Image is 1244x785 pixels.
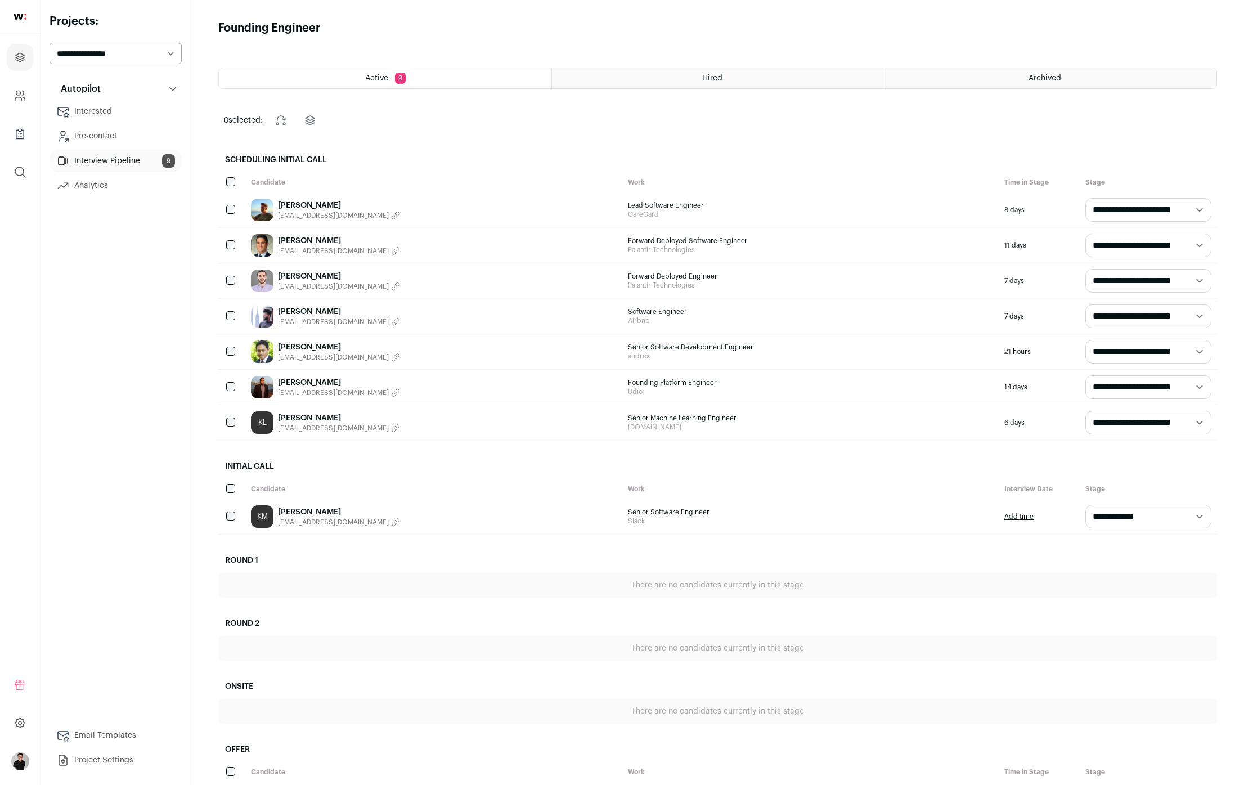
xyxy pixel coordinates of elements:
[218,737,1217,762] h2: Offer
[278,506,400,518] a: [PERSON_NAME]
[278,317,400,326] button: [EMAIL_ADDRESS][DOMAIN_NAME]
[50,78,182,100] button: Autopilot
[245,762,622,782] div: Candidate
[884,68,1216,88] a: Archived
[365,74,388,82] span: Active
[267,107,294,134] button: Change stage
[702,74,722,82] span: Hired
[628,517,994,526] span: Slack
[999,172,1080,192] div: Time in Stage
[1080,479,1217,499] div: Stage
[251,305,273,328] img: f465e08fea58184e989c380bc309d0dd9639fc6e1037722ac2884939875c5108
[278,306,400,317] a: [PERSON_NAME]
[251,411,273,434] a: KL
[999,405,1080,440] div: 6 days
[7,44,33,71] a: Projects
[1080,762,1217,782] div: Stage
[278,317,389,326] span: [EMAIL_ADDRESS][DOMAIN_NAME]
[218,636,1217,661] div: There are no candidates currently in this stage
[278,235,400,246] a: [PERSON_NAME]
[278,246,389,255] span: [EMAIL_ADDRESS][DOMAIN_NAME]
[999,370,1080,405] div: 14 days
[552,68,884,88] a: Hired
[278,246,400,255] button: [EMAIL_ADDRESS][DOMAIN_NAME]
[224,115,263,126] span: selected:
[628,352,994,361] span: andros
[1080,172,1217,192] div: Stage
[50,14,182,29] h2: Projects:
[245,172,622,192] div: Candidate
[11,752,29,770] button: Open dropdown
[999,479,1080,499] div: Interview Date
[278,424,389,433] span: [EMAIL_ADDRESS][DOMAIN_NAME]
[278,388,400,397] button: [EMAIL_ADDRESS][DOMAIN_NAME]
[218,20,320,36] h1: Founding Engineer
[50,150,182,172] a: Interview Pipeline9
[245,479,622,499] div: Candidate
[218,147,1217,172] h2: Scheduling Initial Call
[622,762,999,782] div: Work
[278,200,400,211] a: [PERSON_NAME]
[628,316,994,325] span: Airbnb
[162,154,175,168] span: 9
[278,353,400,362] button: [EMAIL_ADDRESS][DOMAIN_NAME]
[251,199,273,221] img: 1ad1693f33251572479de4a75212f89680747351bd49f98ad3be502a5bc28130
[218,454,1217,479] h2: Initial Call
[7,120,33,147] a: Company Lists
[622,479,999,499] div: Work
[278,518,389,527] span: [EMAIL_ADDRESS][DOMAIN_NAME]
[278,211,389,220] span: [EMAIL_ADDRESS][DOMAIN_NAME]
[278,282,389,291] span: [EMAIL_ADDRESS][DOMAIN_NAME]
[278,377,400,388] a: [PERSON_NAME]
[999,762,1080,782] div: Time in Stage
[14,14,26,20] img: wellfound-shorthand-0d5821cbd27db2630d0214b213865d53afaa358527fdda9d0ea32b1df1b89c2c.svg
[1004,512,1034,521] a: Add time
[395,73,406,84] span: 9
[218,674,1217,699] h2: Onsite
[251,376,273,398] img: 2de67871541bcb3ef43cc9f67ae8ee5030d7ecf9768235cf4b53f855e4c27d8d.jpg
[999,192,1080,227] div: 8 days
[50,749,182,771] a: Project Settings
[999,299,1080,334] div: 7 days
[278,388,389,397] span: [EMAIL_ADDRESS][DOMAIN_NAME]
[251,340,273,363] img: 0ceab4e7f728db6d475e2782baa91ba5d09a1d5b13d818119b104c24f86cb26e.jpg
[218,548,1217,573] h2: Round 1
[628,245,994,254] span: Palantir Technologies
[251,234,273,257] img: 0408319e5b5a5d31d367c6feb913c7c149abe0ae3e6bb50a9613f46cff9a2da8.jpg
[218,699,1217,724] div: There are no candidates currently in this stage
[628,307,994,316] span: Software Engineer
[251,505,273,528] a: KM
[622,172,999,192] div: Work
[50,100,182,123] a: Interested
[628,508,994,517] span: Senior Software Engineer
[218,573,1217,598] div: There are no candidates currently in this stage
[628,414,994,423] span: Senior Machine Learning Engineer
[278,282,400,291] button: [EMAIL_ADDRESS][DOMAIN_NAME]
[628,387,994,396] span: Udio
[999,228,1080,263] div: 11 days
[50,174,182,197] a: Analytics
[628,272,994,281] span: Forward Deployed Engineer
[628,210,994,219] span: CareCard
[278,518,400,527] button: [EMAIL_ADDRESS][DOMAIN_NAME]
[999,334,1080,369] div: 21 hours
[278,353,389,362] span: [EMAIL_ADDRESS][DOMAIN_NAME]
[628,201,994,210] span: Lead Software Engineer
[50,724,182,747] a: Email Templates
[999,263,1080,298] div: 7 days
[218,611,1217,636] h2: Round 2
[278,271,400,282] a: [PERSON_NAME]
[11,752,29,770] img: 19277569-medium_jpg
[278,412,400,424] a: [PERSON_NAME]
[278,424,400,433] button: [EMAIL_ADDRESS][DOMAIN_NAME]
[7,82,33,109] a: Company and ATS Settings
[628,378,994,387] span: Founding Platform Engineer
[278,211,400,220] button: [EMAIL_ADDRESS][DOMAIN_NAME]
[628,343,994,352] span: Senior Software Development Engineer
[224,116,228,124] span: 0
[251,270,273,292] img: 2117dae77f5a6326c10d6ad6841ff1393d2d6215fde43485a0dd298c1e23b95b.jpg
[54,82,101,96] p: Autopilot
[628,236,994,245] span: Forward Deployed Software Engineer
